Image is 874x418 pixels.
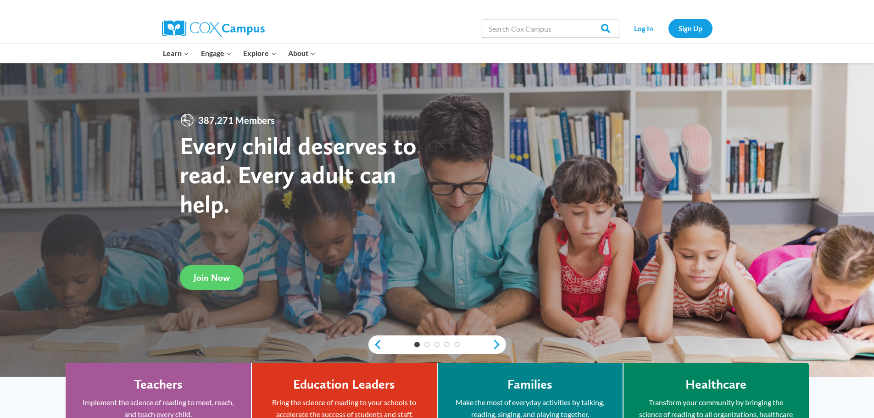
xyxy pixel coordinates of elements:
[293,377,395,392] h4: Education Leaders
[162,20,265,37] img: Cox Campus
[368,335,506,354] div: content slider buttons
[624,19,713,38] nav: Secondary Navigation
[157,44,322,63] nav: Primary Navigation
[685,377,746,392] h4: Healthcare
[624,19,664,38] a: Log In
[163,47,189,59] span: Learn
[134,377,183,392] h4: Teachers
[668,19,713,38] a: Sign Up
[243,47,276,59] span: Explore
[492,339,506,350] a: next
[424,342,430,347] a: 2
[414,342,420,347] a: 1
[368,339,382,350] a: previous
[194,272,230,283] span: Join Now
[180,131,417,218] strong: Every child deserves to read. Every adult can help.
[201,47,232,59] span: Engage
[288,47,316,59] span: About
[454,342,460,347] a: 5
[482,19,619,38] input: Search Cox Campus
[180,265,244,290] a: Join Now
[507,377,552,392] h4: Families
[434,342,440,347] a: 3
[444,342,450,347] a: 4
[195,113,278,128] span: 387,271 Members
